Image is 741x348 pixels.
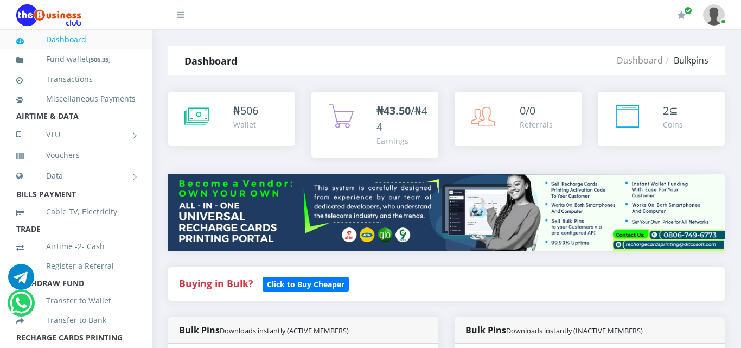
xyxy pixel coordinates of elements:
a: Dashboard [16,27,136,52]
strong: Buying in Bulk? [179,277,253,290]
div: ₦ [233,103,258,119]
i: Renew/Upgrade Subscription [678,11,686,20]
a: Chat for support [10,298,32,316]
strong: Bulk Pins [465,324,643,336]
a: ₦506 Wallet [168,92,295,146]
div: Coins [663,119,683,130]
small: Downloads instantly (INACTIVE MEMBERS) [506,326,643,336]
small: Downloads instantly (ACTIVE MEMBERS) [220,326,349,336]
li: Bulkpins [663,54,708,67]
a: Vouchers [16,143,136,168]
span: 2 [663,103,669,118]
a: Miscellaneous Payments [16,86,136,111]
a: Chat for support [8,272,34,290]
strong: Dashboard [184,54,237,67]
div: Referrals [520,119,553,130]
div: ⊆ [663,103,683,119]
span: /₦44 [376,103,427,134]
a: Data [16,162,136,189]
a: Click to Buy Cheaper [263,277,349,290]
a: Fund wallet[506.35] [16,47,136,72]
a: ₦43.50/₦44 Earnings [311,92,438,158]
b: 506.35 [91,55,108,64]
a: Airtime -2- Cash [16,234,136,259]
a: Register a Referral [16,254,136,279]
a: Cable TV, Electricity [16,199,136,224]
b: ₦43.50 [376,103,411,118]
a: Transactions [16,67,136,92]
img: Logo [16,4,81,26]
span: Renew/Upgrade Subscription [684,7,692,15]
div: Wallet [233,119,258,130]
strong: Bulk Pins [179,324,349,336]
a: Transfer to Bank [16,308,136,333]
img: multitenant_rcp.png [168,174,725,251]
div: Earnings [376,135,427,147]
span: 506 [240,103,258,118]
a: Transfer to Wallet [16,288,136,313]
b: Click to Buy Cheaper [267,279,344,289]
img: User [703,4,725,26]
a: 0/0 Referrals [455,92,582,146]
a: VTU [16,121,136,148]
a: Dashboard [617,54,663,66]
span: 0/0 [520,103,535,118]
small: [ ] [88,55,111,64]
